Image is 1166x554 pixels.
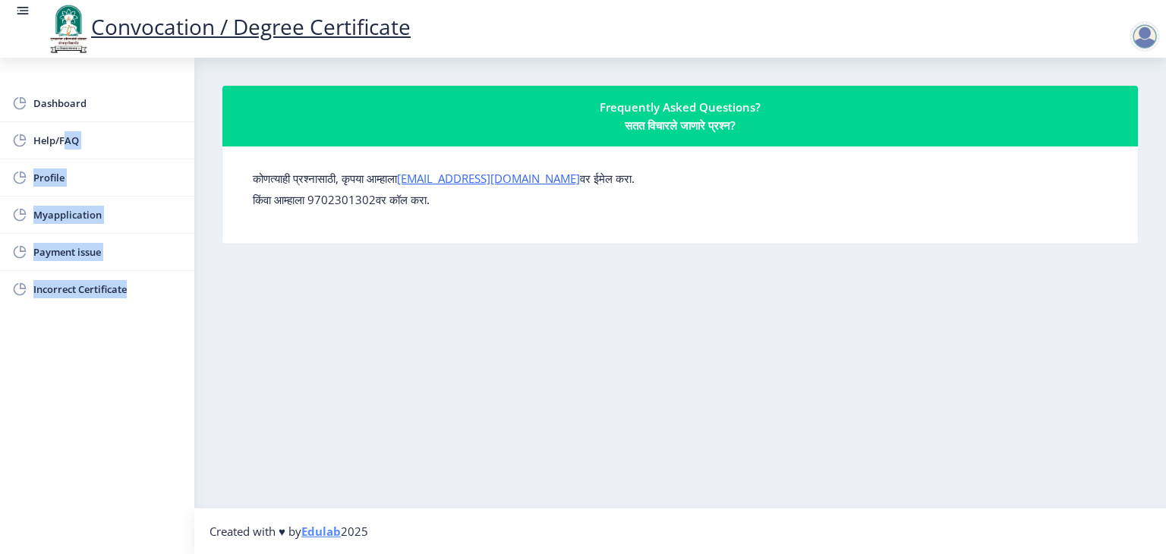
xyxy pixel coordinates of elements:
[397,171,580,186] a: [EMAIL_ADDRESS][DOMAIN_NAME]
[33,131,182,150] span: Help/FAQ
[33,206,182,224] span: Myapplication
[46,3,91,55] img: logo
[241,98,1120,134] div: Frequently Asked Questions? सतत विचारले जाणारे प्रश्न?
[33,168,182,187] span: Profile
[253,171,635,186] label: कोणत्याही प्रश्नासाठी, कृपया आम्हाला वर ईमेल करा.
[210,524,368,539] span: Created with ♥ by 2025
[33,94,182,112] span: Dashboard
[33,280,182,298] span: Incorrect Certificate
[301,524,341,539] a: Edulab
[46,12,411,41] a: Convocation / Degree Certificate
[253,192,1108,207] p: किंवा आम्हाला 9702301302वर कॉल करा.
[33,243,182,261] span: Payment issue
